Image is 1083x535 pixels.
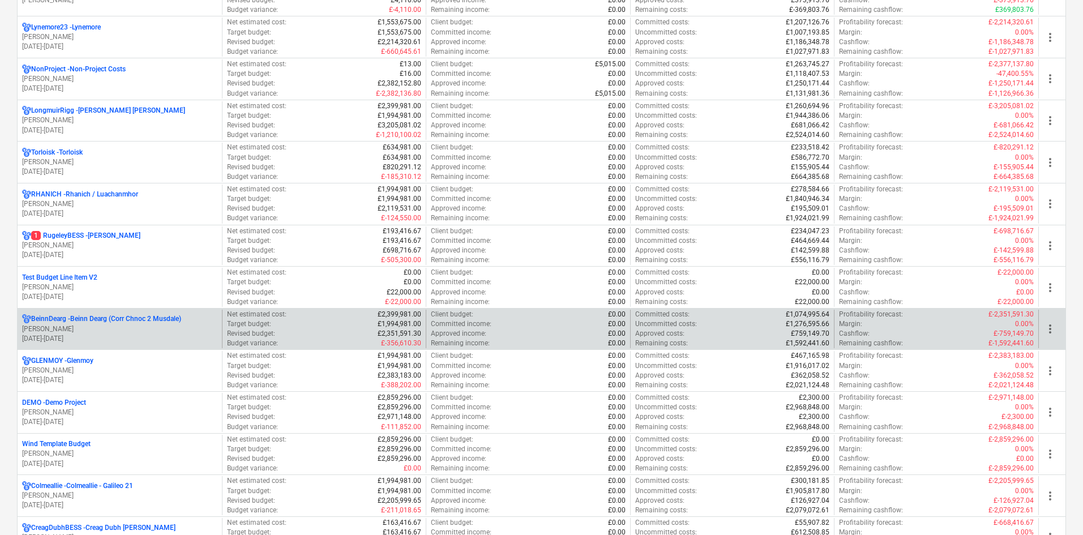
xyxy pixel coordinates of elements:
[227,288,275,297] p: Revised budget :
[22,126,217,135] p: [DATE] - [DATE]
[791,121,829,130] p: £681,066.42
[791,162,829,172] p: £155,905.44
[994,143,1034,152] p: £-820,291.12
[227,59,286,69] p: Net estimated cost :
[22,32,217,42] p: [PERSON_NAME]
[635,277,697,287] p: Uncommitted costs :
[431,153,491,162] p: Committed income :
[791,172,829,182] p: £664,385.68
[635,172,688,182] p: Remaining costs :
[995,5,1034,15] p: £369,803.76
[378,185,421,194] p: £1,994,981.00
[431,89,490,99] p: Remaining income :
[608,111,626,121] p: £0.00
[431,236,491,246] p: Committed income :
[22,42,217,52] p: [DATE] - [DATE]
[994,226,1034,236] p: £-698,716.67
[635,47,688,57] p: Remaining costs :
[431,37,486,47] p: Approved income :
[635,255,688,265] p: Remaining costs :
[988,79,1034,88] p: £-1,250,171.44
[22,314,31,324] div: Project has multi currencies enabled
[31,148,83,157] p: Torloisk - Torloisk
[22,439,217,468] div: Wind Template Budget[PERSON_NAME][DATE]-[DATE]
[635,121,684,130] p: Approved costs :
[839,37,870,47] p: Cashflow :
[994,246,1034,255] p: £-142,599.88
[227,5,278,15] p: Budget variance :
[431,59,473,69] p: Client budget :
[1043,447,1057,461] span: more_vert
[31,523,175,533] p: CreagDubhBESS - Creag Dubh [PERSON_NAME]
[383,153,421,162] p: £634,981.00
[431,130,490,140] p: Remaining income :
[608,162,626,172] p: £0.00
[22,148,217,177] div: Torloisk -Torloisk[PERSON_NAME][DATE]-[DATE]
[22,65,217,93] div: NonProject -Non-Project Costs[PERSON_NAME][DATE]-[DATE]
[608,255,626,265] p: £0.00
[791,204,829,213] p: £195,509.01
[22,273,217,302] div: Test Budget Line Item V2[PERSON_NAME][DATE]-[DATE]
[791,236,829,246] p: £464,669.44
[839,101,903,111] p: Profitability forecast :
[839,47,903,57] p: Remaining cashflow :
[227,69,271,79] p: Target budget :
[786,130,829,140] p: £2,524,014.60
[635,111,697,121] p: Uncommitted costs :
[31,231,41,240] span: 1
[227,89,278,99] p: Budget variance :
[786,59,829,69] p: £1,263,745.27
[608,172,626,182] p: £0.00
[1043,31,1057,44] span: more_vert
[378,28,421,37] p: £1,553,675.00
[608,194,626,204] p: £0.00
[22,408,217,417] p: [PERSON_NAME]
[22,366,217,375] p: [PERSON_NAME]
[1043,72,1057,85] span: more_vert
[22,481,31,491] div: Project has multi currencies enabled
[404,277,421,287] p: £0.00
[22,481,217,510] div: Colmeallie -Colmeallie - Galileo 21[PERSON_NAME][DATE]-[DATE]
[635,130,688,140] p: Remaining costs :
[31,481,133,491] p: Colmeallie - Colmeallie - Galileo 21
[608,246,626,255] p: £0.00
[227,130,278,140] p: Budget variance :
[635,5,688,15] p: Remaining costs :
[608,143,626,152] p: £0.00
[635,226,690,236] p: Committed costs :
[431,204,486,213] p: Approved income :
[635,185,690,194] p: Committed costs :
[608,5,626,15] p: £0.00
[791,246,829,255] p: £142,599.88
[381,172,421,182] p: £-185,310.12
[431,69,491,79] p: Committed income :
[635,69,697,79] p: Uncommitted costs :
[635,268,690,277] p: Committed costs :
[378,37,421,47] p: £2,214,320.61
[1043,197,1057,211] span: more_vert
[383,226,421,236] p: £193,416.67
[1015,111,1034,121] p: 0.00%
[635,213,688,223] p: Remaining costs :
[22,167,217,177] p: [DATE] - [DATE]
[635,153,697,162] p: Uncommitted costs :
[31,231,140,241] p: RugeleyBESS - [PERSON_NAME]
[988,47,1034,57] p: £-1,027,971.83
[988,59,1034,69] p: £-2,377,137.80
[227,268,286,277] p: Net estimated cost :
[608,28,626,37] p: £0.00
[635,79,684,88] p: Approved costs :
[227,204,275,213] p: Revised budget :
[31,65,126,74] p: NonProject - Non-Project Costs
[378,111,421,121] p: £1,994,981.00
[22,74,217,84] p: [PERSON_NAME]
[431,47,490,57] p: Remaining income :
[608,18,626,27] p: £0.00
[608,213,626,223] p: £0.00
[227,185,286,194] p: Net estimated cost :
[431,268,473,277] p: Client budget :
[994,204,1034,213] p: £-195,509.01
[839,185,903,194] p: Profitability forecast :
[608,204,626,213] p: £0.00
[22,439,91,449] p: Wind Template Budget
